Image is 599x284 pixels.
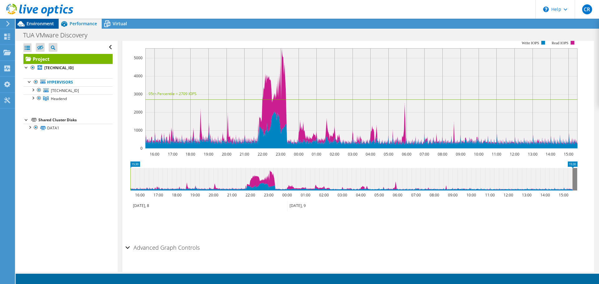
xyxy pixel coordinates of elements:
text: 15:00 [559,192,568,198]
text: 17:00 [153,192,163,198]
text: 20:00 [222,152,231,157]
text: 06:00 [393,192,402,198]
text: 11:00 [492,152,501,157]
text: 22:00 [258,152,267,157]
div: Shared Cluster Disks [38,116,113,124]
text: 16:00 [150,152,159,157]
text: 4000 [134,73,143,79]
text: 0 [140,146,143,151]
text: 17:00 [168,152,178,157]
span: Environment [27,21,54,26]
text: 23:00 [264,192,274,198]
text: 1000 [134,128,143,133]
span: Virtual [113,21,127,26]
text: 07:00 [420,152,429,157]
text: 2000 [134,109,143,115]
text: 11:00 [485,192,495,198]
text: 06:00 [402,152,412,157]
svg: \n [543,7,549,12]
text: 3000 [134,91,143,97]
text: 19:00 [204,152,213,157]
text: 02:00 [319,192,329,198]
span: [TECHNICAL_ID] [51,88,79,93]
text: 20:00 [209,192,218,198]
text: 05:00 [384,152,393,157]
text: 22:00 [246,192,255,198]
text: 07:00 [411,192,421,198]
text: 14:00 [540,192,550,198]
span: CR [582,4,592,14]
text: 5000 [134,55,143,60]
text: 00:00 [294,152,304,157]
text: 14:00 [546,152,555,157]
text: 21:00 [227,192,237,198]
text: Write IOPS [522,41,539,45]
text: 13:00 [522,192,532,198]
text: 02:00 [330,152,339,157]
text: 23:00 [276,152,285,157]
text: 10:00 [474,152,484,157]
text: 03:00 [338,192,347,198]
a: DATA1 [23,124,113,132]
text: 08:00 [438,152,447,157]
h1: TUA VMware Discovery [20,32,97,39]
text: 09:00 [448,192,458,198]
a: Project [23,54,113,64]
text: 18:00 [172,192,182,198]
h2: Advanced Graph Controls [125,241,200,254]
text: 95th Percentile = 2709 IOPS [149,91,197,96]
text: 19:00 [190,192,200,198]
text: 01:00 [301,192,310,198]
text: 15:00 [564,152,573,157]
a: [TECHNICAL_ID] [23,86,113,94]
text: 08:00 [430,192,439,198]
text: Read IOPS [552,41,569,45]
text: 04:00 [356,192,366,198]
a: Headend [23,94,113,103]
b: [TECHNICAL_ID] [44,65,74,70]
text: 05:00 [374,192,384,198]
text: 04:00 [366,152,375,157]
a: Hypervisors [23,78,113,86]
span: Headend [51,96,67,101]
text: 00:00 [282,192,292,198]
text: 01:00 [312,152,321,157]
text: 10:00 [466,192,476,198]
text: 12:00 [510,152,519,157]
span: Performance [70,21,97,26]
text: 16:00 [135,192,145,198]
text: 18:00 [186,152,195,157]
text: 21:00 [240,152,249,157]
text: 13:00 [528,152,538,157]
text: 09:00 [456,152,465,157]
text: 03:00 [348,152,358,157]
a: [TECHNICAL_ID] [23,64,113,72]
text: 12:00 [504,192,513,198]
